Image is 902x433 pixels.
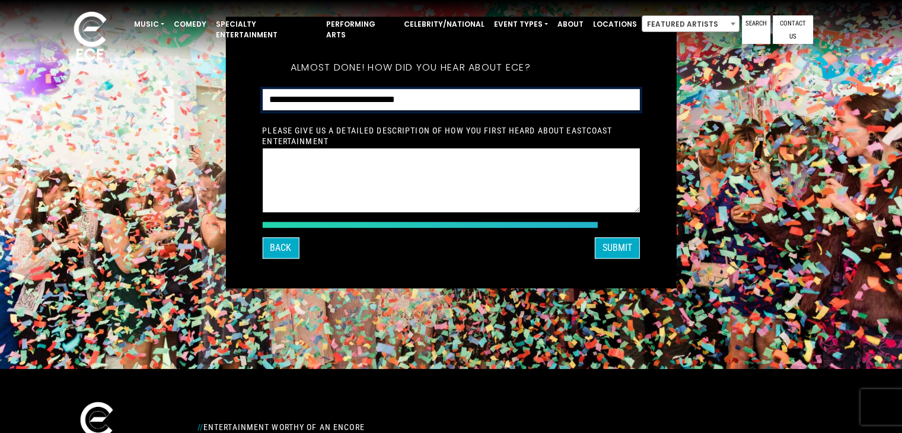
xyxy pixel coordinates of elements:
span: Featured Artists [642,15,740,32]
a: Celebrity/National [399,14,489,34]
span: // [197,422,203,432]
a: Comedy [169,14,211,34]
select: How did you hear about ECE [262,89,639,111]
a: Search [742,15,770,44]
a: Locations [588,14,642,34]
a: About [553,14,588,34]
a: Event Types [489,14,553,34]
a: Specialty Entertainment [211,14,321,45]
label: Please give us a detailed description of how you first heard about EastCoast Entertainment [262,125,640,147]
a: Performing Arts [321,14,399,45]
img: ece_new_logo_whitev2-1.png [60,8,120,66]
button: Back [262,237,299,259]
button: SUBMIT [595,237,640,259]
a: Contact Us [773,15,813,44]
span: Featured Artists [642,16,739,33]
a: Music [129,14,169,34]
